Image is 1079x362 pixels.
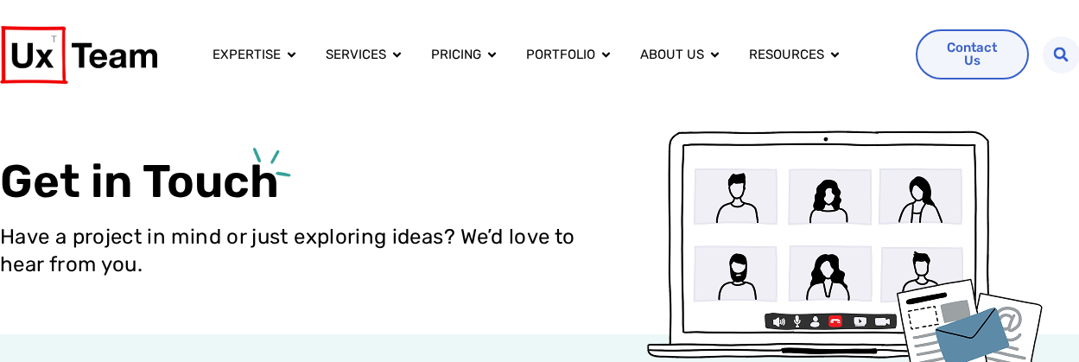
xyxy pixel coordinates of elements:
div: Menu Toggle [199,38,902,72]
a: Expertise [213,45,281,65]
span: Contact Us [938,41,1006,67]
a: Contact Us [916,29,1028,79]
a: Pricing [431,45,481,65]
a: Services [326,45,386,65]
a: Portfolio [526,45,595,65]
nav: Menu [199,38,902,72]
a: Resources [749,45,824,65]
a: About us [640,45,704,65]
